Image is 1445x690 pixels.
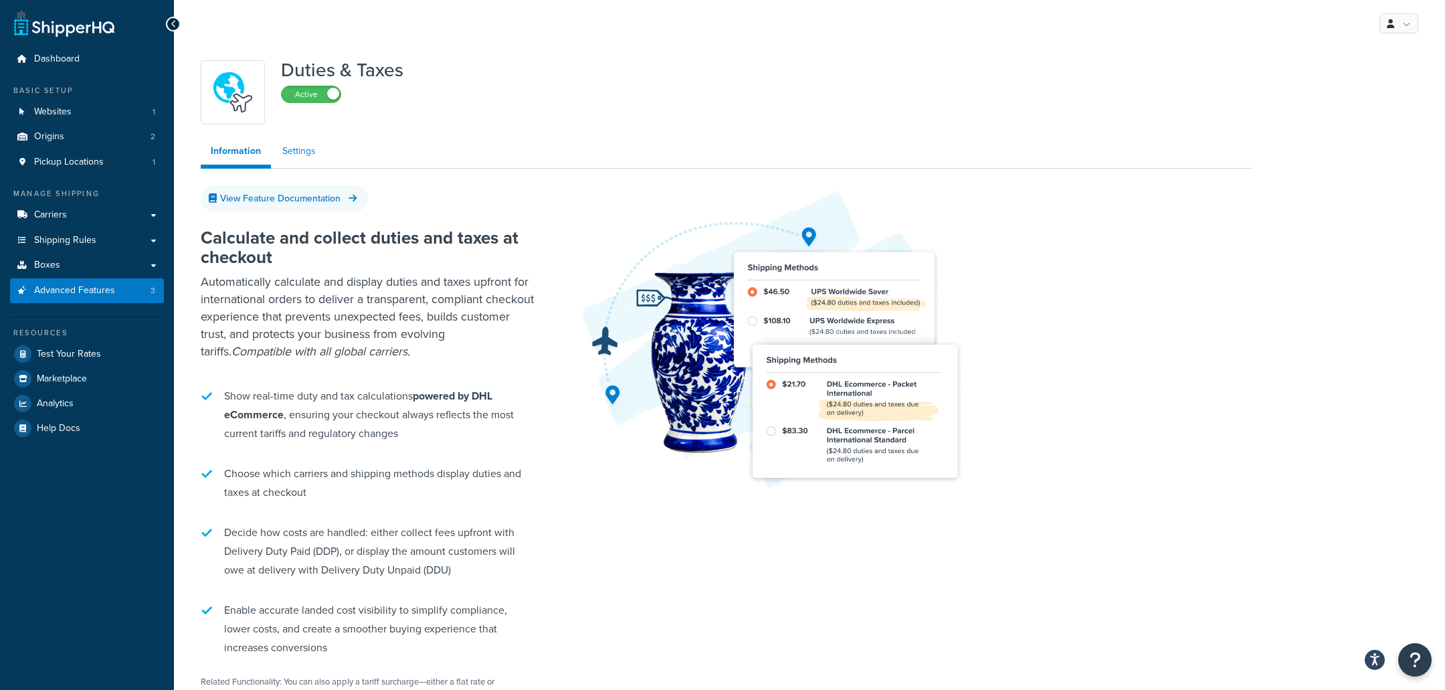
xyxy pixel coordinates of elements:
[34,131,64,143] span: Origins
[575,188,977,490] img: Duties & Taxes
[10,150,164,175] li: Pickup Locations
[201,458,535,509] li: Choose which carriers and shipping methods display duties and taxes at checkout
[10,85,164,96] div: Basic Setup
[10,124,164,149] li: Origins
[34,235,96,246] span: Shipping Rules
[10,416,164,440] a: Help Docs
[34,106,72,118] span: Websites
[10,47,164,72] a: Dashboard
[34,285,115,296] span: Advanced Features
[201,185,368,211] a: View Feature Documentation
[151,131,155,143] span: 2
[34,260,60,271] span: Boxes
[231,343,410,360] i: Compatible with all global carriers.
[201,138,271,169] a: Information
[10,392,164,416] a: Analytics
[10,100,164,124] a: Websites1
[37,349,101,360] span: Test Your Rates
[10,342,164,366] a: Test Your Rates
[153,106,155,118] span: 1
[201,273,535,360] p: Automatically calculate and display duties and taxes upfront for international orders to deliver ...
[34,209,67,221] span: Carriers
[10,188,164,199] div: Manage Shipping
[10,253,164,278] a: Boxes
[37,373,87,385] span: Marketplace
[201,380,535,450] li: Show real-time duty and tax calculations , ensuring your checkout always reflects the most curren...
[10,100,164,124] li: Websites
[1398,643,1432,677] button: Open Resource Center
[10,278,164,303] a: Advanced Features3
[10,203,164,228] a: Carriers
[282,86,341,102] label: Active
[201,594,535,664] li: Enable accurate landed cost visibility to simplify compliance, lower costs, and create a smoother...
[10,228,164,253] a: Shipping Rules
[201,517,535,586] li: Decide how costs are handled: either collect fees upfront with Delivery Duty Paid (DDP), or displ...
[37,423,80,434] span: Help Docs
[281,60,403,80] h1: Duties & Taxes
[10,278,164,303] li: Advanced Features
[209,69,256,116] img: icon-duo-feat-landed-cost-7136b061.png
[34,157,104,168] span: Pickup Locations
[37,398,74,410] span: Analytics
[10,124,164,149] a: Origins2
[10,150,164,175] a: Pickup Locations1
[272,138,326,165] a: Settings
[201,228,535,266] h2: Calculate and collect duties and taxes at checkout
[151,285,155,296] span: 3
[10,367,164,391] a: Marketplace
[153,157,155,168] span: 1
[34,54,80,65] span: Dashboard
[10,327,164,339] div: Resources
